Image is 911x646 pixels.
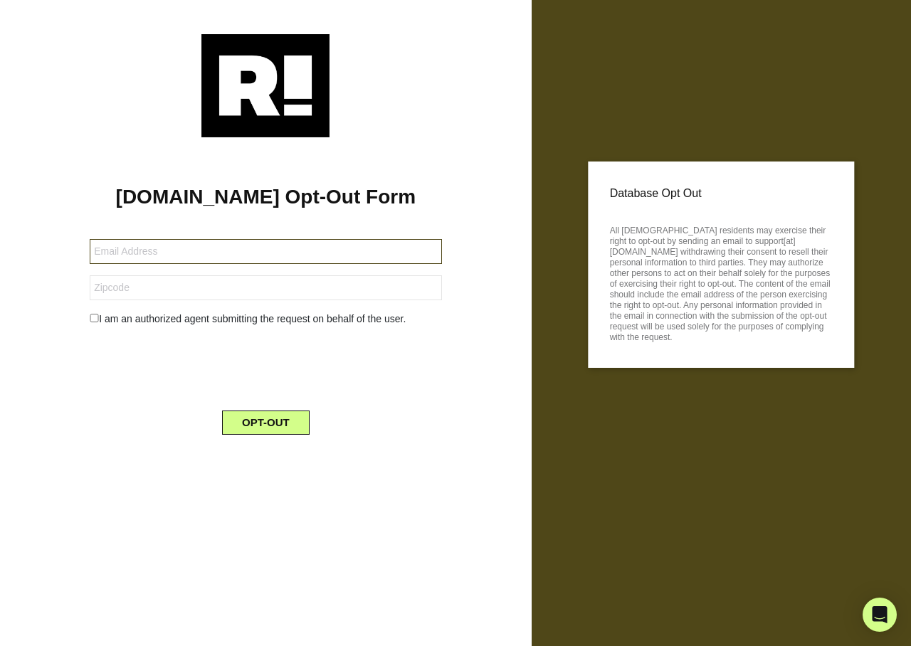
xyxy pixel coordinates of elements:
p: Database Opt Out [610,183,833,204]
div: I am an authorized agent submitting the request on behalf of the user. [79,312,452,327]
input: Email Address [90,239,441,264]
p: All [DEMOGRAPHIC_DATA] residents may exercise their right to opt-out by sending an email to suppo... [610,221,833,343]
iframe: reCAPTCHA [157,338,374,393]
h1: [DOMAIN_NAME] Opt-Out Form [21,185,510,209]
img: Retention.com [201,34,330,137]
button: OPT-OUT [222,411,310,435]
div: Open Intercom Messenger [863,598,897,632]
input: Zipcode [90,275,441,300]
